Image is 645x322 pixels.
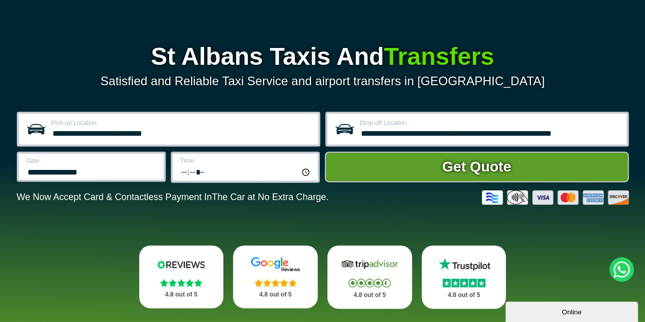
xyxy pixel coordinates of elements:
span: Transfers [384,43,494,70]
label: Time [180,158,312,164]
img: Google [245,257,306,272]
img: Trustpilot [433,257,495,272]
p: Satisfied and Reliable Taxi Service and airport transfers in [GEOGRAPHIC_DATA] [17,74,629,88]
img: Reviews.io [150,257,212,272]
p: 4.8 out of 5 [433,289,495,302]
label: Date [27,158,158,164]
img: Stars [160,279,202,287]
img: Stars [348,279,391,287]
iframe: chat widget [505,300,640,322]
a: Tripadvisor Stars 4.8 out of 5 [327,245,412,309]
img: Tripadvisor [339,257,400,272]
img: Stars [443,279,485,287]
button: Get Quote [325,152,629,182]
p: 4.8 out of 5 [339,289,401,302]
p: 4.8 out of 5 [244,288,306,301]
a: Google Stars 4.8 out of 5 [233,245,318,308]
h1: St Albans Taxis And [17,44,629,69]
p: We Now Accept Card & Contactless Payment In [17,192,329,203]
img: Stars [254,279,297,287]
a: Trustpilot Stars 4.8 out of 5 [422,245,506,309]
span: The Car at No Extra Charge. [212,192,328,202]
label: Drop-off Location [360,120,621,126]
a: Reviews.io Stars 4.8 out of 5 [139,245,224,308]
p: 4.8 out of 5 [150,288,213,301]
img: Credit And Debit Cards [482,190,629,205]
label: Pick-up Location [51,120,312,126]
